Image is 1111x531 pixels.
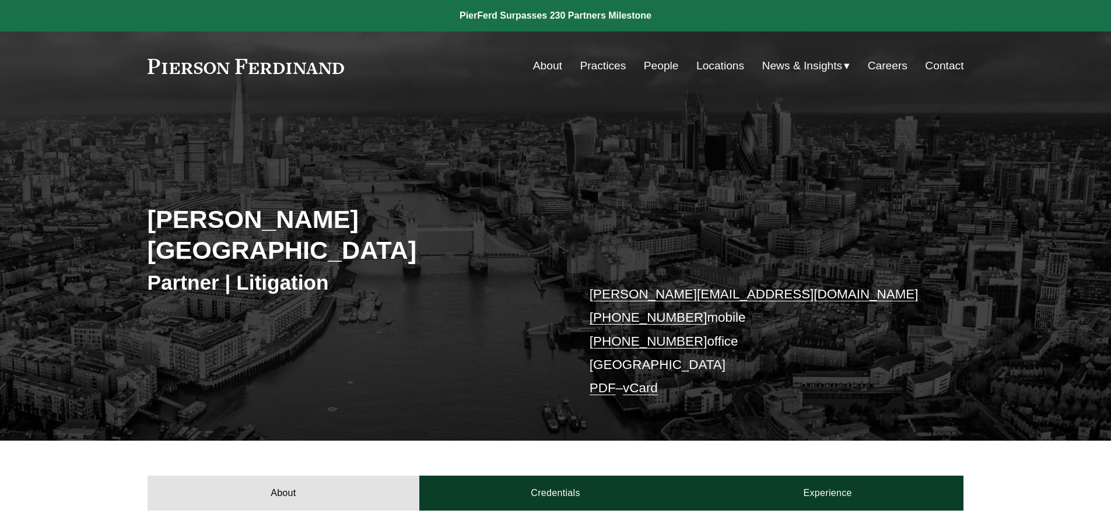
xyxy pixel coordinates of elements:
a: vCard [623,381,658,395]
a: About [148,476,420,511]
a: PDF [590,381,616,395]
h3: Partner | Litigation [148,270,556,296]
a: Careers [868,55,907,77]
a: About [533,55,562,77]
a: Credentials [419,476,692,511]
a: [PHONE_NUMBER] [590,310,707,325]
a: People [644,55,679,77]
a: [PHONE_NUMBER] [590,334,707,349]
a: folder dropdown [762,55,850,77]
a: [PERSON_NAME][EMAIL_ADDRESS][DOMAIN_NAME] [590,287,919,301]
span: News & Insights [762,56,843,76]
a: Contact [925,55,963,77]
a: Experience [692,476,964,511]
a: Locations [696,55,744,77]
a: Practices [580,55,626,77]
h2: [PERSON_NAME][GEOGRAPHIC_DATA] [148,204,556,265]
p: mobile office [GEOGRAPHIC_DATA] – [590,283,930,400]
